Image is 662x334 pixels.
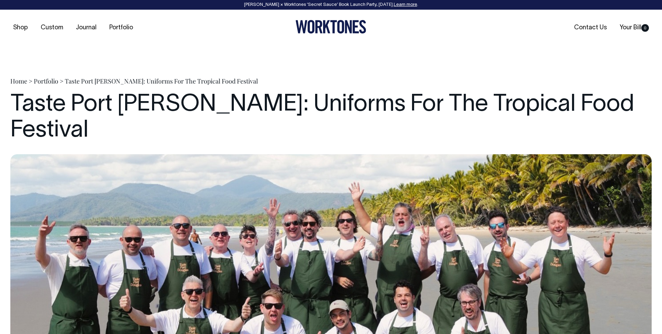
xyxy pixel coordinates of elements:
span: > [29,77,32,85]
a: Your Bill0 [617,22,652,33]
a: Home [10,77,27,85]
a: Learn more [394,3,417,7]
span: > [60,77,63,85]
a: Journal [73,22,99,33]
a: Portfolio [34,77,58,85]
h1: Taste Port [PERSON_NAME]: Uniforms For The Tropical Food Festival [10,92,652,144]
a: Contact Us [571,22,610,33]
a: Portfolio [107,22,136,33]
a: Custom [38,22,66,33]
span: Taste Port [PERSON_NAME]: Uniforms For The Tropical Food Festival [65,77,258,85]
span: 0 [641,24,649,32]
div: [PERSON_NAME] × Worktones ‘Secret Sauce’ Book Launch Party, [DATE]. . [7,2,655,7]
a: Shop [10,22,31,33]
